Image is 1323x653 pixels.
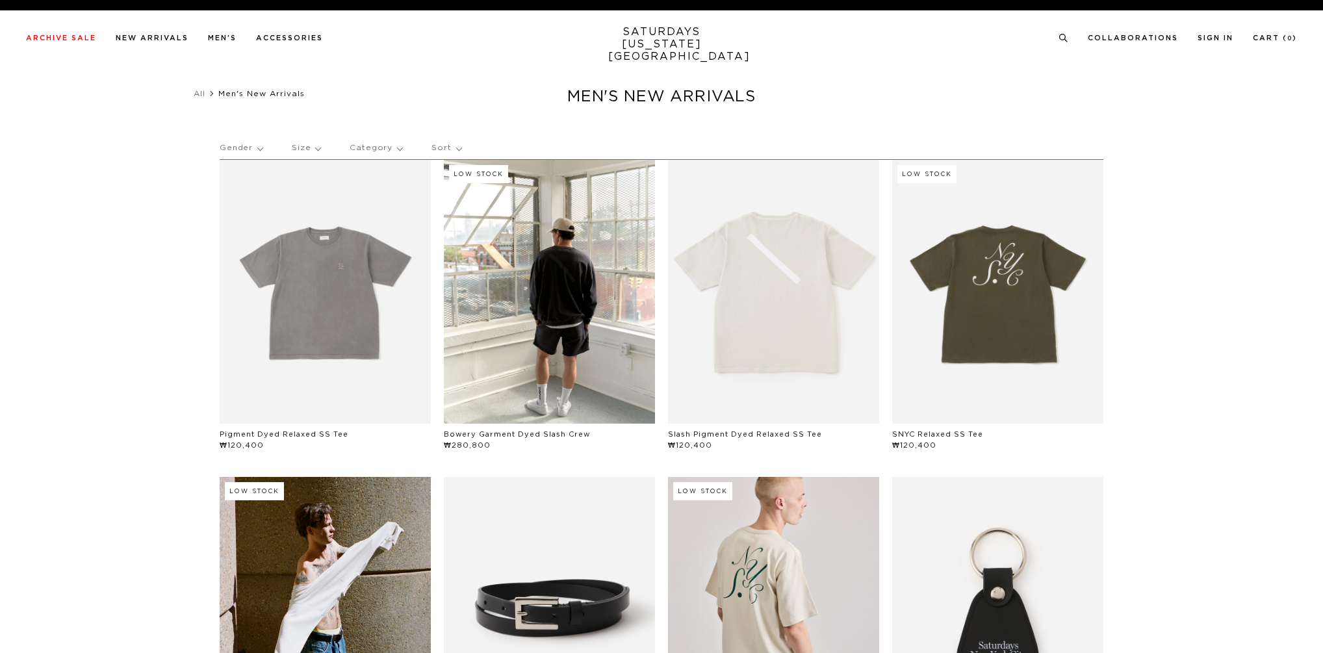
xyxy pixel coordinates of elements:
[116,34,188,42] a: New Arrivals
[218,90,305,97] span: Men's New Arrivals
[1287,36,1292,42] small: 0
[292,133,320,163] p: Size
[892,442,936,449] span: ₩120,400
[26,34,96,42] a: Archive Sale
[220,133,263,163] p: Gender
[1088,34,1178,42] a: Collaborations
[208,34,237,42] a: Men's
[673,482,732,500] div: Low Stock
[449,165,508,183] div: Low Stock
[431,133,461,163] p: Sort
[220,431,348,438] a: Pigment Dyed Relaxed SS Tee
[256,34,323,42] a: Accessories
[220,442,264,449] span: ₩120,400
[444,431,590,438] a: Bowery Garment Dyed Slash Crew
[668,431,822,438] a: Slash Pigment Dyed Relaxed SS Tee
[444,442,491,449] span: ₩280,800
[225,482,284,500] div: Low Stock
[1198,34,1233,42] a: Sign In
[194,90,205,97] a: All
[897,165,957,183] div: Low Stock
[608,26,715,63] a: SATURDAYS[US_STATE][GEOGRAPHIC_DATA]
[668,442,712,449] span: ₩120,400
[1253,34,1297,42] a: Cart (0)
[892,431,983,438] a: SNYC Relaxed SS Tee
[350,133,402,163] p: Category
